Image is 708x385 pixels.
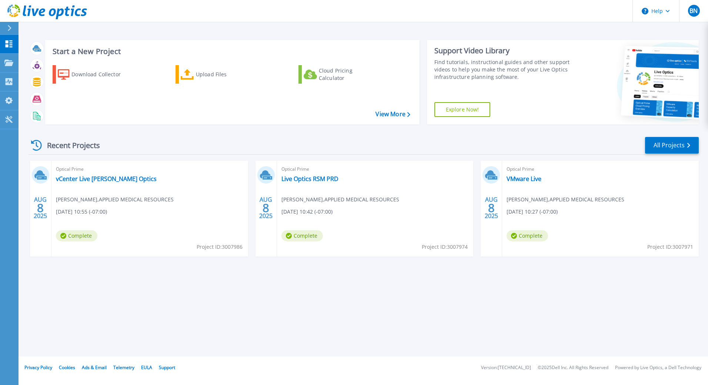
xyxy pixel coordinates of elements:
[281,175,338,183] a: Live Optics RSM PRD
[82,364,107,371] a: Ads & Email
[59,364,75,371] a: Cookies
[434,102,491,117] a: Explore Now!
[29,136,110,154] div: Recent Projects
[645,137,699,154] a: All Projects
[263,205,269,211] span: 8
[196,67,255,82] div: Upload Files
[24,364,52,371] a: Privacy Policy
[298,65,381,84] a: Cloud Pricing Calculator
[647,243,693,251] span: Project ID: 3007971
[319,67,378,82] div: Cloud Pricing Calculator
[615,365,701,370] li: Powered by Live Optics, a Dell Technology
[507,165,694,173] span: Optical Prime
[507,175,541,183] a: VMware Live
[281,195,399,204] span: [PERSON_NAME] , APPLIED MEDICAL RESOURCES
[281,230,323,241] span: Complete
[197,243,243,251] span: Project ID: 3007986
[56,175,157,183] a: vCenter Live [PERSON_NAME] Optics
[507,230,548,241] span: Complete
[33,194,47,221] div: AUG 2025
[37,205,44,211] span: 8
[56,195,174,204] span: [PERSON_NAME] , APPLIED MEDICAL RESOURCES
[53,65,135,84] a: Download Collector
[484,194,498,221] div: AUG 2025
[507,195,624,204] span: [PERSON_NAME] , APPLIED MEDICAL RESOURCES
[375,111,410,118] a: View More
[434,58,573,81] div: Find tutorials, instructional guides and other support videos to help you make the most of your L...
[538,365,608,370] li: © 2025 Dell Inc. All Rights Reserved
[56,230,97,241] span: Complete
[53,47,410,56] h3: Start a New Project
[281,165,469,173] span: Optical Prime
[689,8,698,14] span: BN
[488,205,495,211] span: 8
[159,364,175,371] a: Support
[141,364,152,371] a: EULA
[56,208,107,216] span: [DATE] 10:55 (-07:00)
[56,165,244,173] span: Optical Prime
[481,365,531,370] li: Version: [TECHNICAL_ID]
[71,67,131,82] div: Download Collector
[259,194,273,221] div: AUG 2025
[507,208,558,216] span: [DATE] 10:27 (-07:00)
[281,208,333,216] span: [DATE] 10:42 (-07:00)
[176,65,258,84] a: Upload Files
[434,46,573,56] div: Support Video Library
[422,243,468,251] span: Project ID: 3007974
[113,364,134,371] a: Telemetry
